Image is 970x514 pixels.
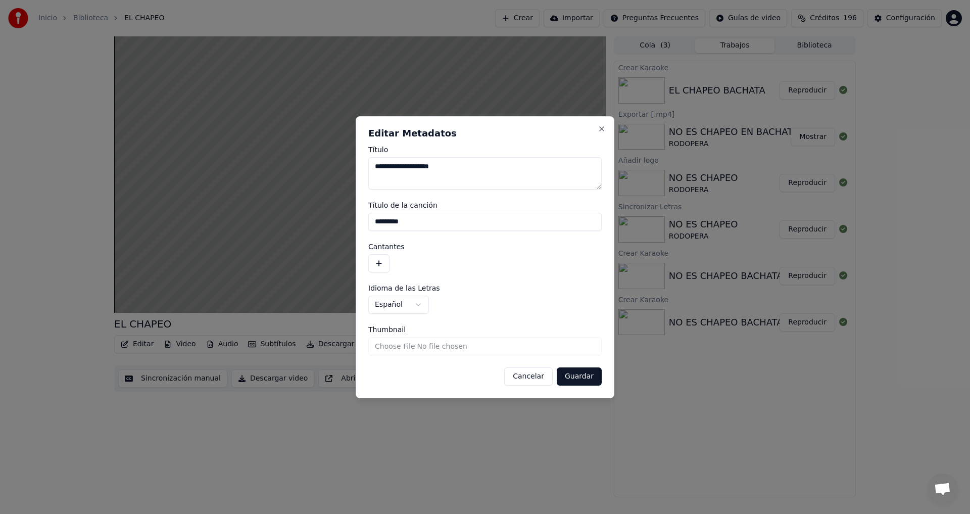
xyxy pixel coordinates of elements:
[368,243,602,250] label: Cantantes
[368,146,602,153] label: Título
[368,285,440,292] span: Idioma de las Letras
[368,129,602,138] h2: Editar Metadatos
[368,326,406,333] span: Thumbnail
[368,202,602,209] label: Título de la canción
[557,367,602,386] button: Guardar
[504,367,553,386] button: Cancelar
